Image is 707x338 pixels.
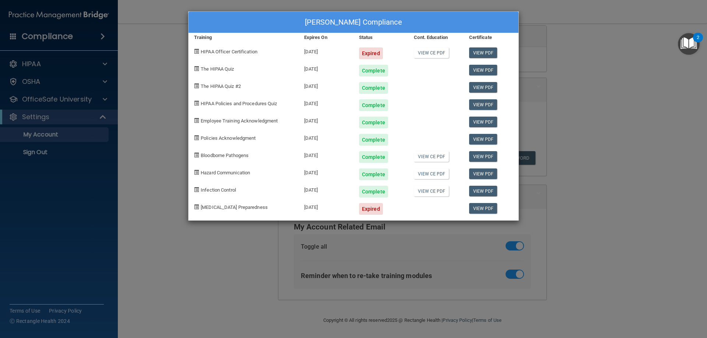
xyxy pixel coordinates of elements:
div: Complete [359,117,388,128]
div: Complete [359,82,388,94]
div: [DATE] [299,128,353,146]
a: View CE PDF [414,168,449,179]
div: [DATE] [299,59,353,77]
div: Complete [359,99,388,111]
a: View PDF [469,99,497,110]
div: [DATE] [299,111,353,128]
span: HIPAA Officer Certification [201,49,257,54]
div: Cont. Education [408,33,463,42]
span: Infection Control [201,187,236,193]
div: [PERSON_NAME] Compliance [189,12,518,33]
a: View PDF [469,186,497,196]
a: View PDF [469,151,497,162]
div: Status [353,33,408,42]
div: Expires On [299,33,353,42]
div: [DATE] [299,163,353,180]
span: Hazard Communication [201,170,250,175]
span: Bloodborne Pathogens [201,153,249,158]
span: Policies Acknowledgment [201,135,256,141]
span: [MEDICAL_DATA] Preparedness [201,204,268,210]
a: View PDF [469,82,497,93]
div: Complete [359,134,388,146]
div: Complete [359,65,388,77]
div: Complete [359,186,388,198]
a: View CE PDF [414,151,449,162]
span: The HIPAA Quiz #2 [201,83,241,89]
div: [DATE] [299,180,353,198]
a: View PDF [469,168,497,179]
span: HIPAA Policies and Procedures Quiz [201,101,277,106]
a: View CE PDF [414,186,449,196]
a: View PDF [469,47,497,58]
a: View PDF [469,203,497,214]
div: [DATE] [299,198,353,215]
a: View PDF [469,117,497,127]
span: Employee Training Acknowledgment [201,118,278,124]
div: 2 [697,38,699,47]
div: [DATE] [299,146,353,163]
div: [DATE] [299,77,353,94]
div: [DATE] [299,94,353,111]
div: Certificate [464,33,518,42]
div: Expired [359,47,383,59]
div: Expired [359,203,383,215]
span: The HIPAA Quiz [201,66,234,72]
div: Training [189,33,299,42]
a: View PDF [469,65,497,75]
div: Complete [359,151,388,163]
iframe: Drift Widget Chat Controller [580,286,698,315]
div: [DATE] [299,42,353,59]
div: Complete [359,168,388,180]
a: View CE PDF [414,47,449,58]
button: Open Resource Center, 2 new notifications [678,33,700,55]
a: View PDF [469,134,497,145]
